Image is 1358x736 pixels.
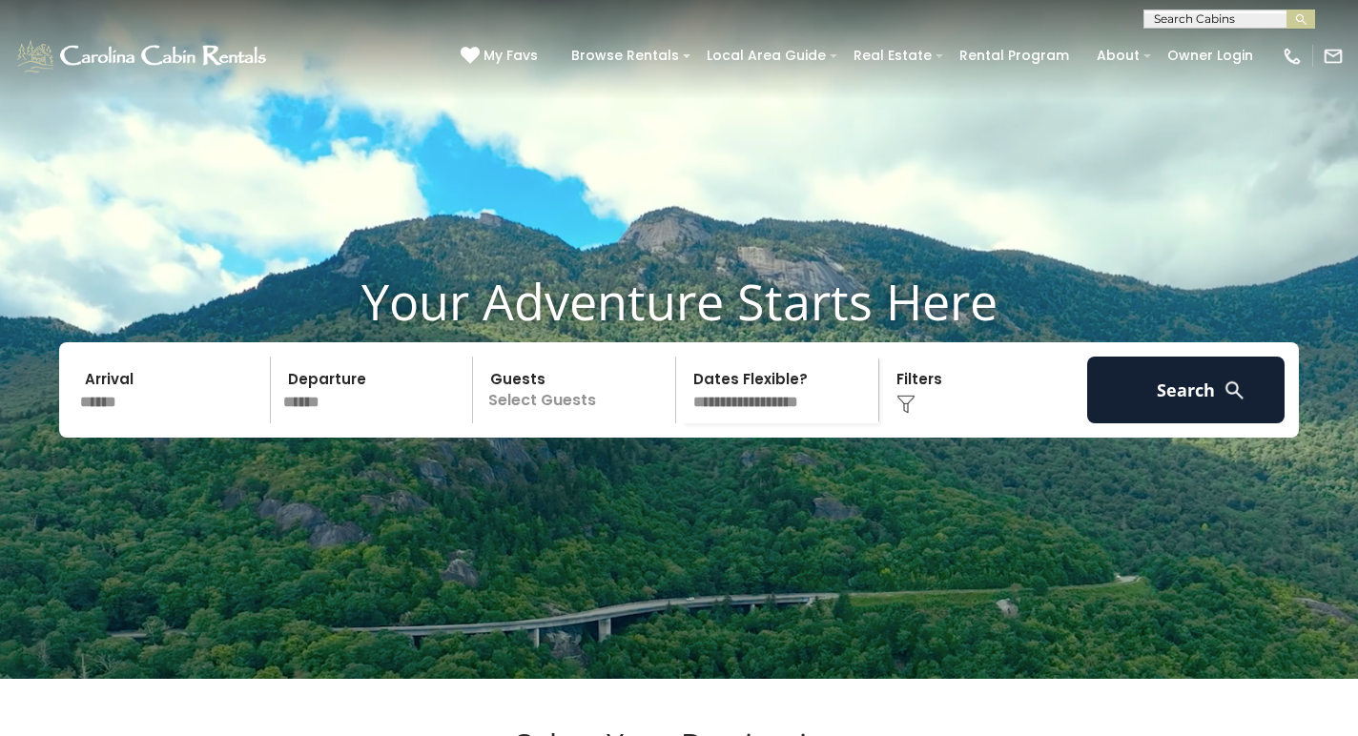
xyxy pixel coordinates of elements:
a: My Favs [461,46,543,67]
h1: Your Adventure Starts Here [14,272,1344,331]
button: Search [1087,357,1285,423]
a: Rental Program [950,41,1079,71]
p: Select Guests [479,357,675,423]
a: Browse Rentals [562,41,689,71]
a: Owner Login [1158,41,1263,71]
img: phone-regular-white.png [1282,46,1303,67]
span: My Favs [484,46,538,66]
img: search-regular-white.png [1223,378,1246,402]
a: Local Area Guide [697,41,835,71]
a: About [1087,41,1149,71]
img: filter--v1.png [896,395,916,414]
img: White-1-1-2.png [14,37,272,75]
img: mail-regular-white.png [1323,46,1344,67]
a: Real Estate [844,41,941,71]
